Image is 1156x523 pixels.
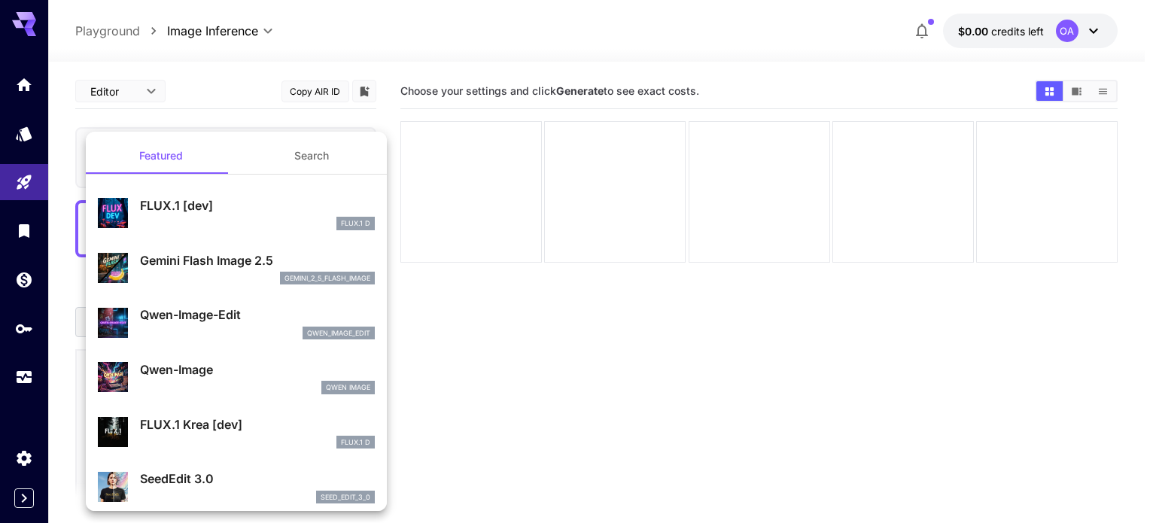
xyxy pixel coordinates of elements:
div: SeedEdit 3.0seed_edit_3_0 [98,464,375,509]
p: Qwen-Image [140,360,375,379]
p: FLUX.1 [dev] [140,196,375,214]
p: Qwen Image [326,382,370,393]
p: Gemini Flash Image 2.5 [140,251,375,269]
div: FLUX.1 [dev]FLUX.1 D [98,190,375,236]
p: gemini_2_5_flash_image [284,273,370,284]
div: Qwen-ImageQwen Image [98,354,375,400]
p: FLUX.1 D [341,218,370,229]
div: Gemini Flash Image 2.5gemini_2_5_flash_image [98,245,375,291]
p: seed_edit_3_0 [321,492,370,503]
button: Search [236,138,387,174]
p: Qwen-Image-Edit [140,306,375,324]
button: Featured [86,138,236,174]
p: FLUX.1 Krea [dev] [140,415,375,433]
div: Qwen-Image-Editqwen_image_edit [98,300,375,345]
div: FLUX.1 Krea [dev]FLUX.1 D [98,409,375,455]
p: qwen_image_edit [307,328,370,339]
p: SeedEdit 3.0 [140,470,375,488]
p: FLUX.1 D [341,437,370,448]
